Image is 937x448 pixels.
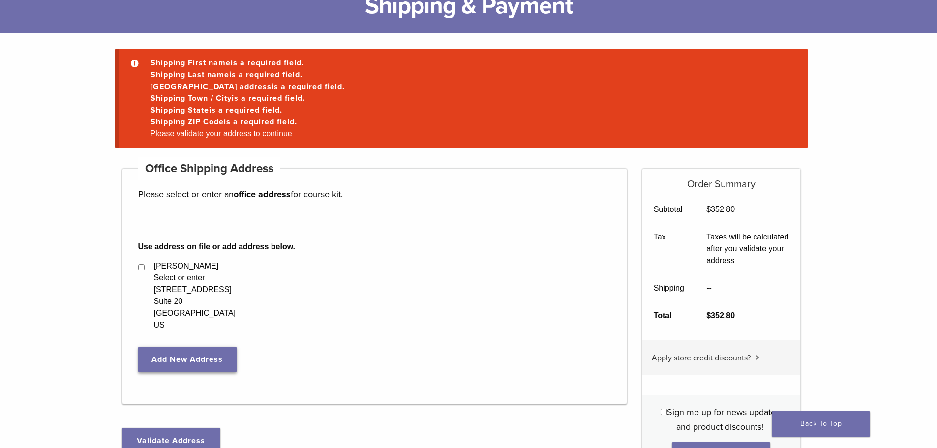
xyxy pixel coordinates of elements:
span: $ [706,205,711,213]
strong: Shipping Last name [151,70,229,80]
th: Subtotal [642,196,695,223]
th: Total [642,302,695,329]
a: Shipping Last nameis a required field. [151,70,302,80]
span: $ [706,311,711,320]
a: Shipping ZIP Codeis a required field. [151,117,297,127]
th: Tax [642,223,695,274]
h5: Order Summary [642,169,800,190]
p: Please select or enter an for course kit. [138,187,611,202]
strong: office address [234,189,291,200]
li: Please validate your address to continue [147,128,792,140]
bdi: 352.80 [706,311,735,320]
b: Use address on file or add address below. [138,241,611,253]
span: -- [706,284,712,292]
strong: [GEOGRAPHIC_DATA] address [151,82,272,91]
div: [PERSON_NAME] Select or enter [STREET_ADDRESS] Suite 20 [GEOGRAPHIC_DATA] US [154,260,236,331]
span: Apply store credit discounts? [652,353,751,363]
strong: Shipping First name [151,58,231,68]
strong: Shipping ZIP Code [151,117,224,127]
strong: Shipping State [151,105,209,115]
a: Add New Address [138,347,237,372]
strong: Shipping Town / City [151,93,232,103]
bdi: 352.80 [706,205,735,213]
th: Shipping [642,274,695,302]
td: Taxes will be calculated after you validate your address [695,223,800,274]
h4: Office Shipping Address [138,157,281,180]
a: Shipping Town / Cityis a required field. [151,93,305,103]
a: [GEOGRAPHIC_DATA] addressis a required field. [151,82,345,91]
span: Sign me up for news updates and product discounts! [667,407,780,432]
a: Back To Top [772,411,870,437]
a: Shipping First nameis a required field. [151,58,304,68]
input: Sign me up for news updates and product discounts! [661,409,667,415]
a: Shipping Stateis a required field. [151,105,282,115]
img: caret.svg [756,355,759,360]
